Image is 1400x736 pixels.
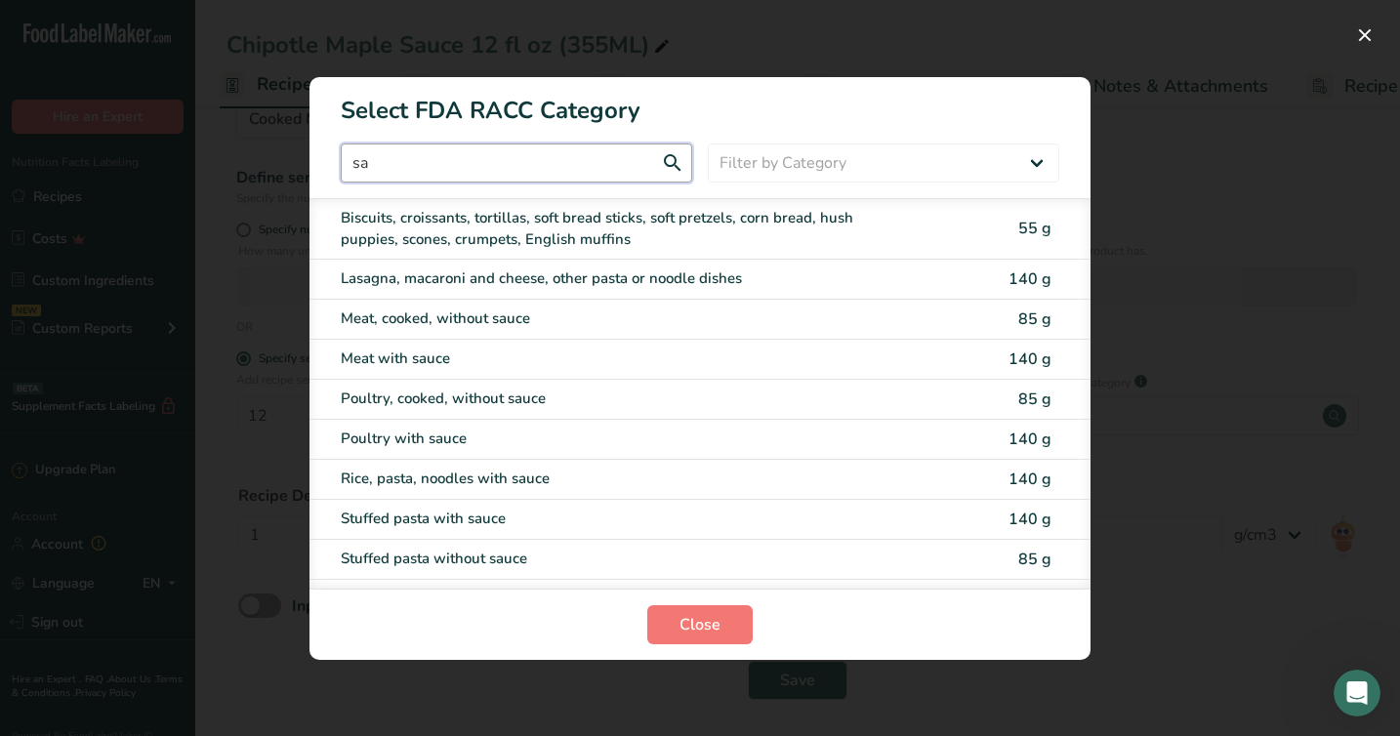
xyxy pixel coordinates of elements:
div: Lasagna, macaroni and cheese, other pasta or noodle dishes [341,267,895,290]
div: Poultry, cooked, without sauce [341,388,895,410]
span: 85 g [1018,388,1051,410]
span: 85 g [1018,308,1051,330]
div: Stuffed pasta with sauce [341,508,895,530]
input: Type here to start searching.. [341,143,692,183]
iframe: Intercom live chat [1334,670,1380,716]
div: Meat with sauce [341,348,895,370]
span: 140 g [1009,429,1051,450]
div: Biscuits, croissants, tortillas, soft bread sticks, soft pretzels, corn bread, hush puppies, scon... [341,207,895,251]
span: 140 g [1009,509,1051,530]
button: Close [647,605,753,644]
span: 140 g [1009,469,1051,490]
span: 55 g [1018,218,1051,239]
span: 140 g [1009,348,1051,370]
div: Poultry with sauce [341,428,895,450]
h1: Select FDA RACC Category [309,77,1091,128]
span: Close [679,613,721,636]
div: Stuffed pasta without sauce [341,548,895,570]
div: Salad dressings, mayonnaise, sandwich spreads [341,588,895,610]
div: Meat, cooked, without sauce [341,307,895,330]
span: 140 g [1009,268,1051,290]
span: 85 g [1018,549,1051,570]
div: Rice, pasta, noodles with sauce [341,468,895,490]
